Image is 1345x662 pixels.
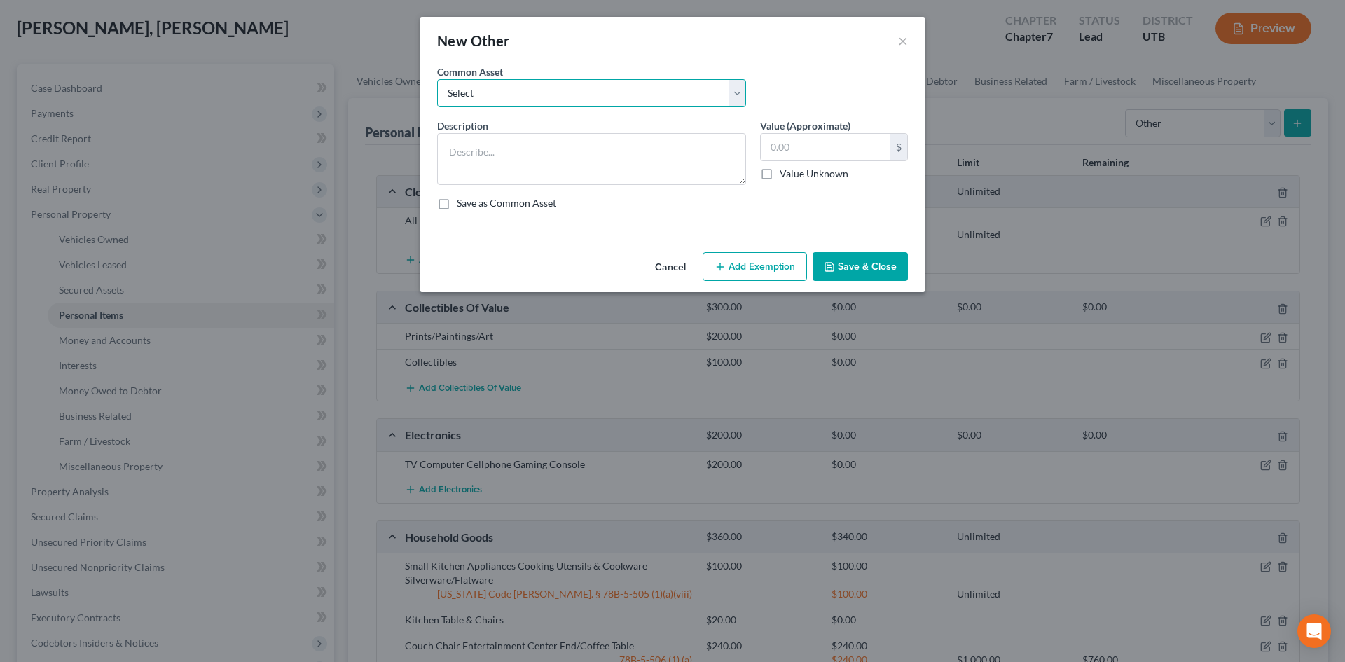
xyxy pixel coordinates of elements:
button: Cancel [644,254,697,282]
span: Description [437,120,488,132]
div: Open Intercom Messenger [1297,614,1331,648]
label: Value Unknown [780,167,848,181]
button: Save & Close [813,252,908,282]
div: New Other [437,31,510,50]
button: Add Exemption [703,252,807,282]
div: $ [890,134,907,160]
label: Value (Approximate) [760,118,850,133]
label: Save as Common Asset [457,196,556,210]
button: × [898,32,908,49]
label: Common Asset [437,64,503,79]
input: 0.00 [761,134,890,160]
